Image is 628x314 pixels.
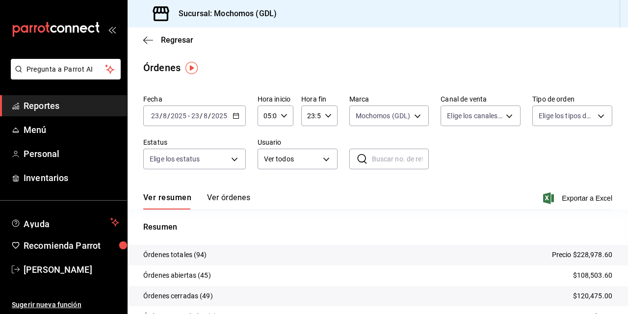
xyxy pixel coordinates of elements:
label: Estatus [143,139,246,146]
span: / [159,112,162,120]
p: $108,503.60 [573,270,612,281]
font: [PERSON_NAME] [24,264,92,275]
div: Órdenes [143,60,181,75]
a: Pregunta a Parrot AI [7,71,121,81]
input: -- [151,112,159,120]
span: Ver todos [264,154,319,164]
button: open_drawer_menu [108,26,116,33]
label: Hora fin [301,96,337,103]
span: Elige los estatus [150,154,200,164]
label: Fecha [143,96,246,103]
font: Ver resumen [143,193,191,203]
button: Ver órdenes [207,193,250,209]
font: Sugerir nueva función [12,301,81,309]
font: Personal [24,149,59,159]
input: Buscar no. de referencia [372,149,429,169]
p: $120,475.00 [573,291,612,301]
p: Precio $228,978.60 [552,250,612,260]
div: Pestañas de navegación [143,193,250,209]
input: ---- [170,112,187,120]
button: Regresar [143,35,193,45]
p: Órdenes cerradas (49) [143,291,213,301]
h3: Sucursal: Mochomos (GDL) [171,8,277,20]
label: Canal de venta [441,96,521,103]
span: Pregunta a Parrot AI [26,64,105,75]
input: -- [162,112,167,120]
button: Exportar a Excel [545,192,612,204]
span: Elige los canales de venta [447,111,502,121]
span: / [208,112,211,120]
span: / [200,112,203,120]
label: Hora inicio [258,96,293,103]
input: -- [203,112,208,120]
input: ---- [211,112,228,120]
p: Resumen [143,221,612,233]
font: Menú [24,125,47,135]
p: Órdenes totales (94) [143,250,207,260]
span: Mochomos (GDL) [356,111,411,121]
label: Tipo de orden [532,96,612,103]
p: Órdenes abiertas (45) [143,270,211,281]
span: Regresar [161,35,193,45]
label: Marca [349,96,429,103]
font: Inventarios [24,173,68,183]
font: Exportar a Excel [562,194,612,202]
button: Pregunta a Parrot AI [11,59,121,79]
span: - [188,112,190,120]
font: Recomienda Parrot [24,240,101,251]
input: -- [191,112,200,120]
font: Reportes [24,101,59,111]
span: / [167,112,170,120]
label: Usuario [258,139,338,146]
span: Elige los tipos de orden [539,111,594,121]
img: Marcador de información sobre herramientas [185,62,198,74]
span: Ayuda [24,216,106,228]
